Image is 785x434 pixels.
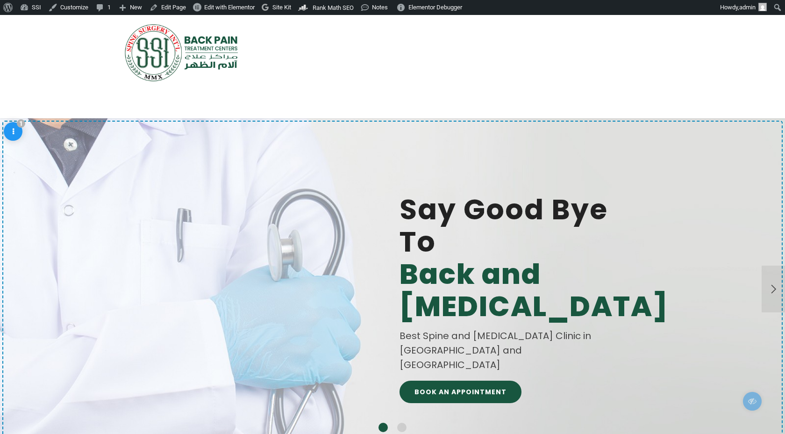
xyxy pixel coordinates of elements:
[397,423,407,432] button: 2
[272,4,291,11] span: Site Kit
[204,4,255,11] span: Edit with Elementor
[313,4,354,11] span: Rank Math SEO
[400,381,521,403] a: BOOK AN APPOINTMENT
[4,122,22,141] span: Edit
[400,194,617,323] span: Say Good Bye To
[743,392,762,411] span: Edit/Preview
[414,389,507,395] span: BOOK AN APPOINTMENT
[121,23,243,82] img: SSI
[400,329,617,372] div: Best Spine and [MEDICAL_DATA] Clinic in [GEOGRAPHIC_DATA] and [GEOGRAPHIC_DATA]
[378,423,388,432] button: 1
[17,119,25,128] span: 1
[739,4,756,11] span: admin
[400,258,668,323] b: Back and [MEDICAL_DATA]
